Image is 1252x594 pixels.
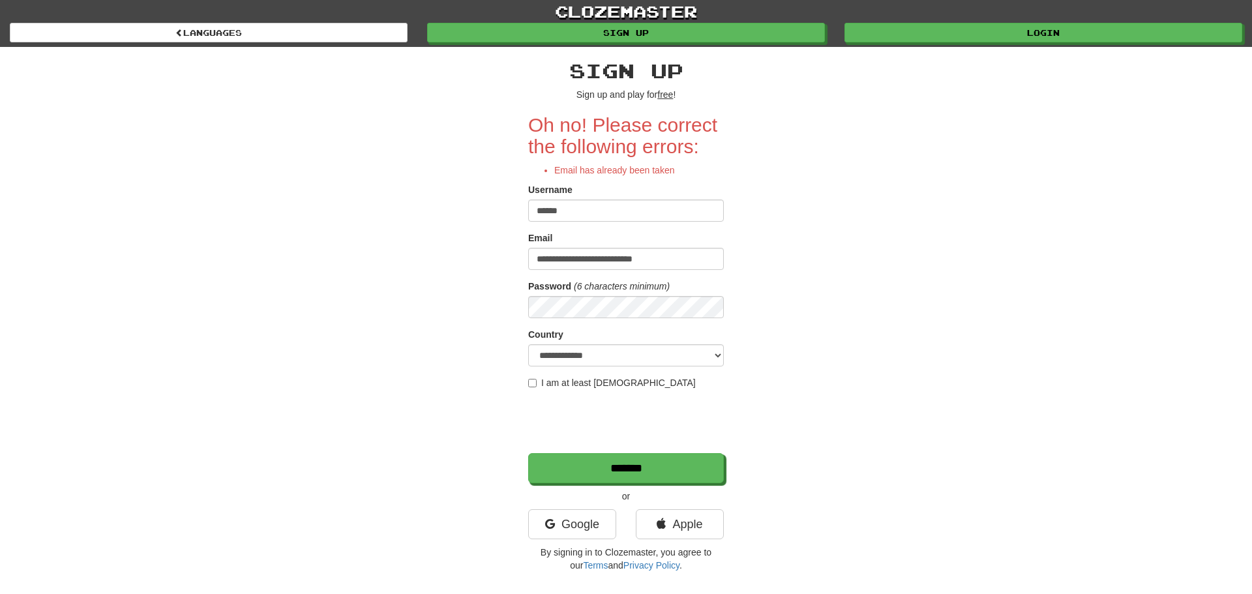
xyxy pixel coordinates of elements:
[528,509,616,539] a: Google
[528,114,724,157] h2: Oh no! Please correct the following errors:
[528,328,563,341] label: Country
[528,183,573,196] label: Username
[528,376,696,389] label: I am at least [DEMOGRAPHIC_DATA]
[10,23,408,42] a: Languages
[657,89,673,100] u: free
[528,396,726,447] iframe: reCAPTCHA
[844,23,1242,42] a: Login
[623,560,679,571] a: Privacy Policy
[528,231,552,245] label: Email
[427,23,825,42] a: Sign up
[528,546,724,572] p: By signing in to Clozemaster, you agree to our and .
[528,88,724,101] p: Sign up and play for !
[636,509,724,539] a: Apple
[583,560,608,571] a: Terms
[528,379,537,387] input: I am at least [DEMOGRAPHIC_DATA]
[554,164,724,177] li: Email has already been taken
[528,490,724,503] p: or
[574,281,670,291] em: (6 characters minimum)
[528,280,571,293] label: Password
[528,60,724,82] h2: Sign up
